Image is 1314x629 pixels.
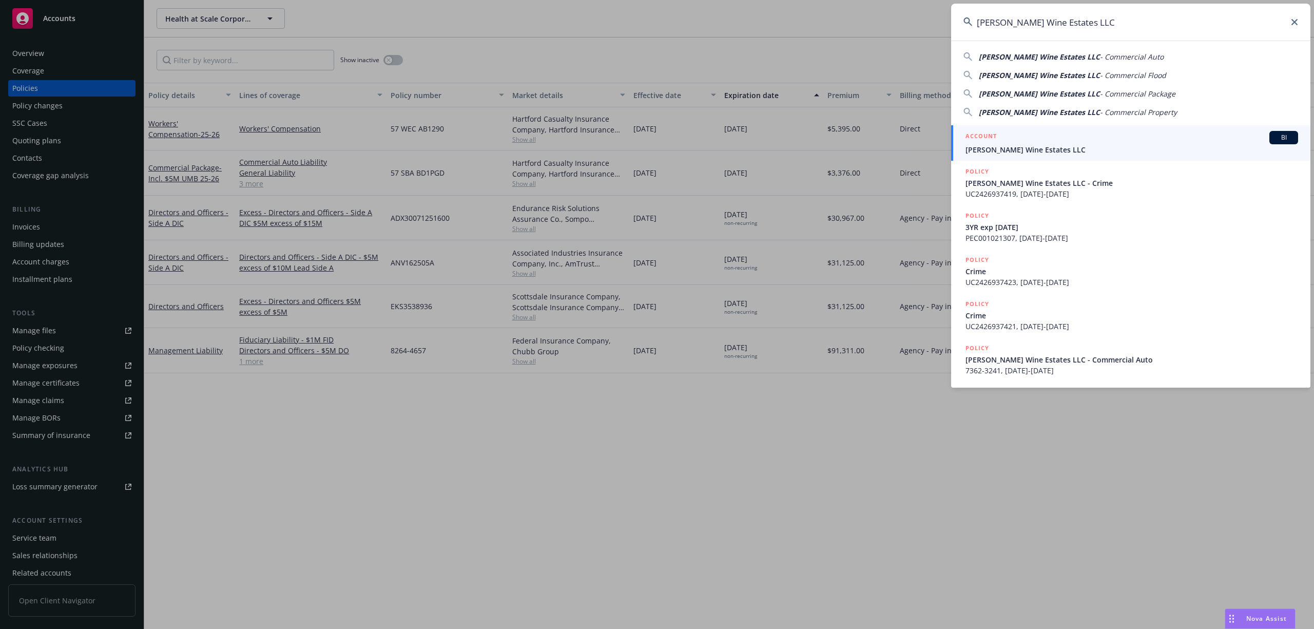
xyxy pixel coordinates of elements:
span: 7362-3241, [DATE]-[DATE] [965,365,1298,376]
span: BI [1273,133,1294,142]
a: ACCOUNTBI[PERSON_NAME] Wine Estates LLC [951,125,1310,161]
a: POLICYCrimeUC2426937421, [DATE]-[DATE] [951,293,1310,337]
input: Search... [951,4,1310,41]
h5: POLICY [965,299,989,309]
span: [PERSON_NAME] Wine Estates LLC - Commercial Auto [965,354,1298,365]
h5: POLICY [965,343,989,353]
span: 3YR exp [DATE] [965,222,1298,233]
button: Nova Assist [1225,608,1296,629]
span: [PERSON_NAME] Wine Estates LLC [979,89,1100,99]
span: - Commercial Auto [1100,52,1164,62]
a: POLICY[PERSON_NAME] Wine Estates LLC - CrimeUC2426937419, [DATE]-[DATE] [951,161,1310,205]
span: Crime [965,266,1298,277]
span: UC2426937419, [DATE]-[DATE] [965,188,1298,199]
span: - Commercial Flood [1100,70,1166,80]
span: [PERSON_NAME] Wine Estates LLC - Crime [965,178,1298,188]
span: PEC001021307, [DATE]-[DATE] [965,233,1298,243]
span: UC2426937423, [DATE]-[DATE] [965,277,1298,288]
h5: ACCOUNT [965,131,997,143]
h5: POLICY [965,166,989,177]
a: POLICYCrimeUC2426937423, [DATE]-[DATE] [951,249,1310,293]
span: Crime [965,310,1298,321]
h5: POLICY [965,211,989,221]
h5: POLICY [965,255,989,265]
span: [PERSON_NAME] Wine Estates LLC [979,107,1100,117]
span: Nova Assist [1246,614,1287,623]
a: POLICY[PERSON_NAME] Wine Estates LLC - Commercial Auto7362-3241, [DATE]-[DATE] [951,337,1310,382]
span: - Commercial Package [1100,89,1175,99]
span: - Commercial Property [1100,107,1177,117]
span: [PERSON_NAME] Wine Estates LLC [979,52,1100,62]
span: [PERSON_NAME] Wine Estates LLC [965,144,1298,155]
span: UC2426937421, [DATE]-[DATE] [965,321,1298,332]
a: POLICY3YR exp [DATE]PEC001021307, [DATE]-[DATE] [951,205,1310,249]
span: [PERSON_NAME] Wine Estates LLC [979,70,1100,80]
div: Drag to move [1225,609,1238,628]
